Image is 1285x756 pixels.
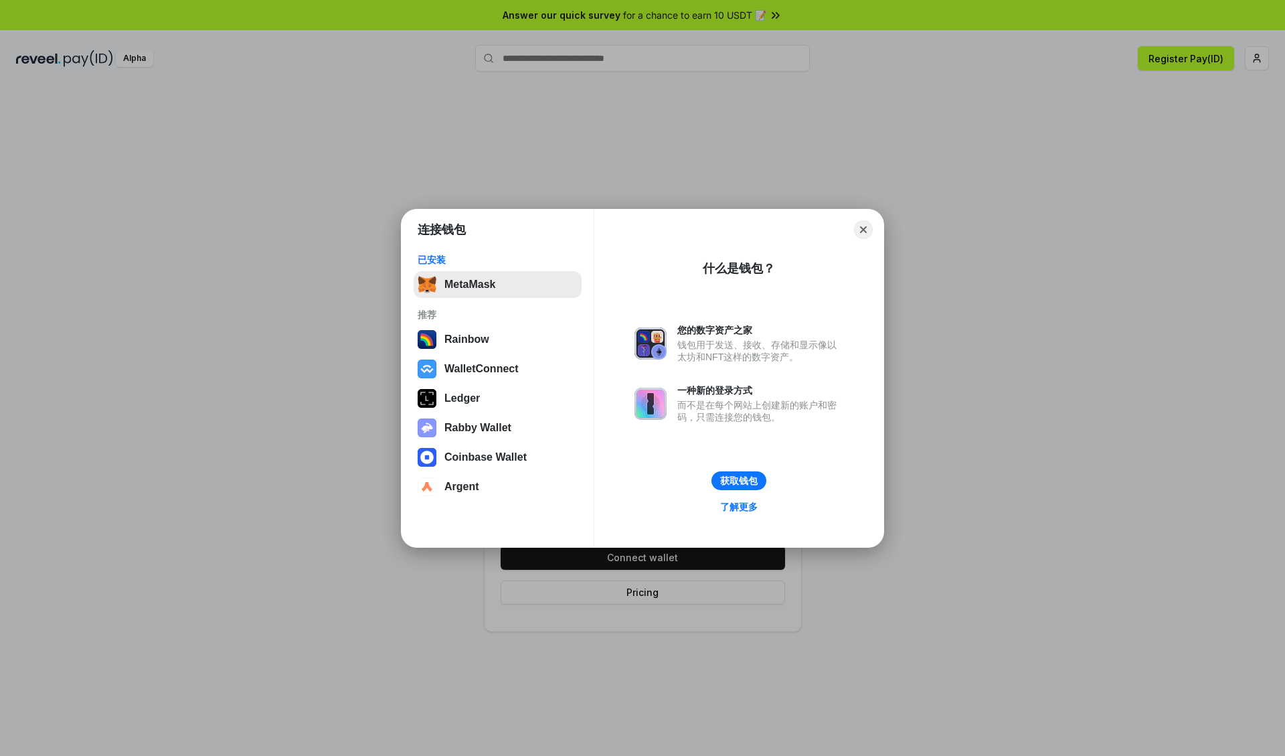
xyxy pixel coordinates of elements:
[677,324,843,336] div: 您的数字资产之家
[711,471,766,490] button: 获取钱包
[634,327,667,360] img: svg+xml,%3Csvg%20xmlns%3D%22http%3A%2F%2Fwww.w3.org%2F2000%2Fsvg%22%20fill%3D%22none%22%20viewBox...
[444,279,495,291] div: MetaMask
[414,414,582,441] button: Rabby Wallet
[414,326,582,353] button: Rainbow
[712,498,766,516] a: 了解更多
[418,309,578,321] div: 推荐
[418,419,436,437] img: svg+xml,%3Csvg%20xmlns%3D%22http%3A%2F%2Fwww.w3.org%2F2000%2Fsvg%22%20fill%3D%22none%22%20viewBox...
[414,444,582,471] button: Coinbase Wallet
[418,389,436,408] img: svg+xml,%3Csvg%20xmlns%3D%22http%3A%2F%2Fwww.w3.org%2F2000%2Fsvg%22%20width%3D%2228%22%20height%3...
[414,385,582,412] button: Ledger
[444,333,489,346] div: Rainbow
[720,501,758,513] div: 了解更多
[418,477,436,496] img: svg+xml,%3Csvg%20width%3D%2228%22%20height%3D%2228%22%20viewBox%3D%220%200%2028%2028%22%20fill%3D...
[444,422,511,434] div: Rabby Wallet
[414,356,582,382] button: WalletConnect
[720,475,758,487] div: 获取钱包
[418,448,436,467] img: svg+xml,%3Csvg%20width%3D%2228%22%20height%3D%2228%22%20viewBox%3D%220%200%2028%2028%22%20fill%3D...
[677,339,843,363] div: 钱包用于发送、接收、存储和显示像以太坊和NFT这样的数字资产。
[634,388,667,420] img: svg+xml,%3Csvg%20xmlns%3D%22http%3A%2F%2Fwww.w3.org%2F2000%2Fsvg%22%20fill%3D%22none%22%20viewBox...
[444,451,527,463] div: Coinbase Wallet
[414,271,582,298] button: MetaMask
[414,473,582,500] button: Argent
[444,363,519,375] div: WalletConnect
[418,254,578,266] div: 已安装
[418,360,436,378] img: svg+xml,%3Csvg%20width%3D%2228%22%20height%3D%2228%22%20viewBox%3D%220%200%2028%2028%22%20fill%3D...
[854,220,873,239] button: Close
[677,384,843,396] div: 一种新的登录方式
[418,330,436,349] img: svg+xml,%3Csvg%20width%3D%22120%22%20height%3D%22120%22%20viewBox%3D%220%200%20120%20120%22%20fil...
[418,275,436,294] img: svg+xml,%3Csvg%20fill%3D%22none%22%20height%3D%2233%22%20viewBox%3D%220%200%2035%2033%22%20width%...
[444,481,479,493] div: Argent
[677,399,843,423] div: 而不是在每个网站上创建新的账户和密码，只需连接您的钱包。
[703,260,775,277] div: 什么是钱包？
[444,392,480,404] div: Ledger
[418,222,466,238] h1: 连接钱包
